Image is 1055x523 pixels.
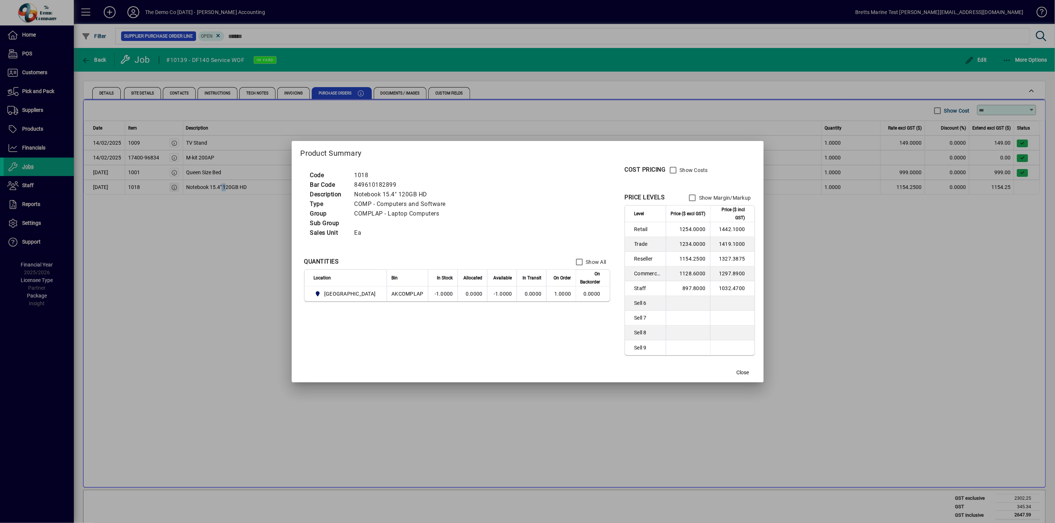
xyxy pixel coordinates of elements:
[351,209,455,219] td: COMPLAP - Laptop Computers
[314,289,379,298] span: Auckland
[737,369,749,376] span: Close
[666,222,710,237] td: 1254.0000
[678,166,708,174] label: Show Costs
[306,199,351,209] td: Type
[580,270,600,286] span: On Backorder
[306,209,351,219] td: Group
[292,141,764,162] h2: Product Summary
[710,252,754,266] td: 1327.3875
[487,286,517,301] td: -1.0000
[576,286,610,301] td: 0.0000
[387,286,428,301] td: AKCOMPLAP
[715,206,745,222] span: Price ($ incl GST)
[494,274,512,282] span: Available
[306,180,351,190] td: Bar Code
[351,171,455,180] td: 1018
[634,299,661,307] span: Sell 6
[523,274,542,282] span: In Transit
[324,290,376,297] span: [GEOGRAPHIC_DATA]
[525,291,542,297] span: 0.0000
[634,285,661,292] span: Staff
[458,286,487,301] td: 0.0000
[306,219,351,228] td: Sub Group
[428,286,458,301] td: -1.0000
[698,194,751,202] label: Show Margin/Markup
[666,266,710,281] td: 1128.6000
[666,252,710,266] td: 1154.2500
[634,226,661,233] span: Retail
[351,228,455,238] td: Ea
[554,274,571,282] span: On Order
[634,270,661,277] span: Commercial
[634,255,661,262] span: Reseller
[314,274,331,282] span: Location
[634,314,661,321] span: Sell 7
[306,228,351,238] td: Sales Unit
[625,165,666,174] div: COST PRICING
[351,199,455,209] td: COMP - Computers and Software
[710,222,754,237] td: 1442.1000
[306,171,351,180] td: Code
[464,274,483,282] span: Allocated
[351,190,455,199] td: Notebook 15.4" 120GB HD
[351,180,455,190] td: 849610182899
[585,258,606,266] label: Show All
[634,344,661,351] span: Sell 9
[437,274,453,282] span: In Stock
[666,237,710,252] td: 1234.0000
[554,291,571,297] span: 1.0000
[304,257,339,266] div: QUANTITIES
[634,240,661,248] span: Trade
[306,190,351,199] td: Description
[634,210,644,218] span: Level
[634,329,661,336] span: Sell 8
[625,193,665,202] div: PRICE LEVELS
[710,281,754,296] td: 1032.4700
[710,266,754,281] td: 1297.8900
[731,366,755,379] button: Close
[710,237,754,252] td: 1419.1000
[391,274,398,282] span: Bin
[666,281,710,296] td: 897.8000
[671,210,706,218] span: Price ($ excl GST)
